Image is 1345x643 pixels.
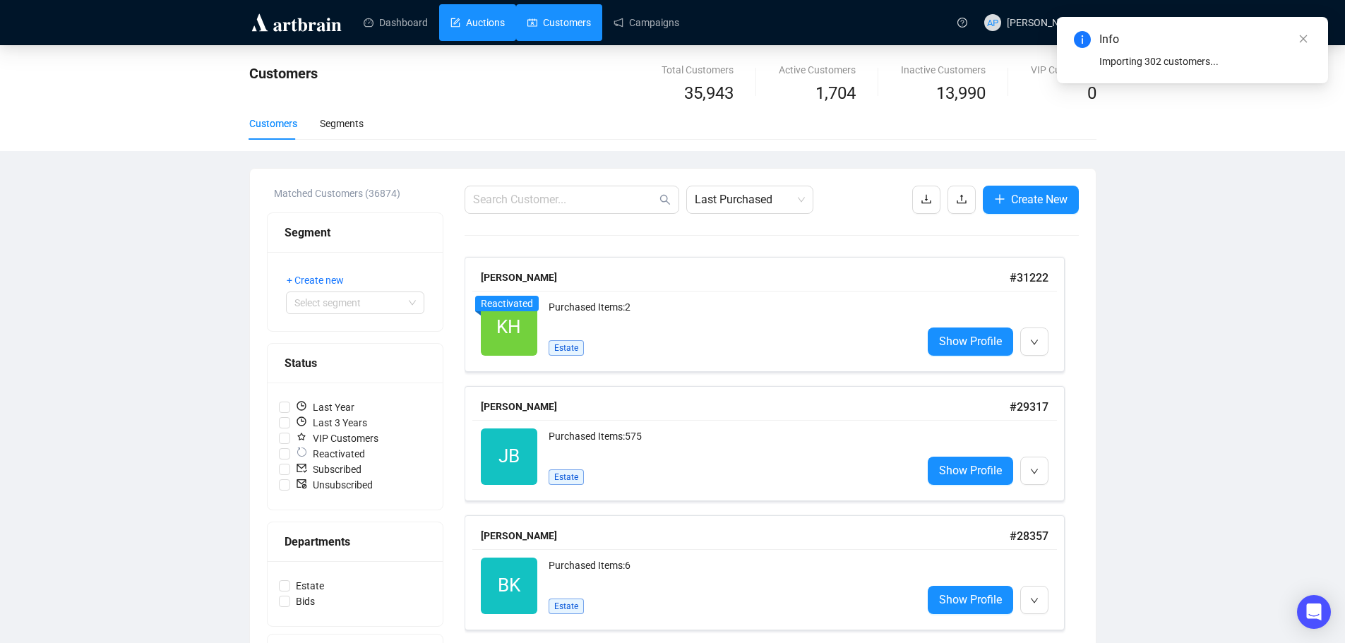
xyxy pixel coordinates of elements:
[936,80,986,107] span: 13,990
[1030,467,1039,476] span: down
[465,257,1079,372] a: [PERSON_NAME]#31222KHReactivatedPurchased Items:2EstateShow Profile
[320,116,364,131] div: Segments
[662,62,734,78] div: Total Customers
[290,399,360,415] span: Last Year
[285,354,426,372] div: Status
[1010,271,1048,284] span: # 31222
[939,462,1002,479] span: Show Profile
[290,415,373,431] span: Last 3 Years
[290,431,384,446] span: VIP Customers
[815,80,856,107] span: 1,704
[1010,400,1048,414] span: # 29317
[249,11,344,34] img: logo
[527,4,591,41] a: Customers
[956,193,967,205] span: upload
[286,269,355,292] button: + Create new
[549,299,911,327] div: Purchased Items: 2
[290,446,371,462] span: Reactivated
[957,18,967,28] span: question-circle
[1030,338,1039,347] span: down
[549,599,584,614] span: Estate
[928,586,1013,614] a: Show Profile
[779,62,856,78] div: Active Customers
[549,428,911,457] div: Purchased Items: 575
[249,116,297,131] div: Customers
[1099,54,1311,69] div: Importing 302 customers...
[986,15,998,30] span: AP
[939,332,1002,350] span: Show Profile
[481,270,1010,285] div: [PERSON_NAME]
[1297,595,1331,629] div: Open Intercom Messenger
[481,399,1010,414] div: [PERSON_NAME]
[1010,529,1048,543] span: # 28357
[498,442,520,471] span: JB
[614,4,679,41] a: Campaigns
[473,191,657,208] input: Search Customer...
[1296,31,1311,47] a: Close
[249,65,318,82] span: Customers
[549,469,584,485] span: Estate
[481,298,533,309] span: Reactivated
[1099,31,1311,48] div: Info
[549,340,584,356] span: Estate
[901,62,986,78] div: Inactive Customers
[939,591,1002,608] span: Show Profile
[983,186,1079,214] button: Create New
[1031,62,1096,78] div: VIP Customers
[1074,31,1091,48] span: info-circle
[450,4,505,41] a: Auctions
[921,193,932,205] span: download
[290,462,367,477] span: Subscribed
[496,313,521,342] span: KH
[1298,34,1308,44] span: close
[684,80,734,107] span: 35,943
[287,272,344,288] span: + Create new
[465,515,1079,630] a: [PERSON_NAME]#28357BKPurchased Items:6EstateShow Profile
[285,224,426,241] div: Segment
[549,558,911,586] div: Purchased Items: 6
[659,194,671,205] span: search
[274,186,443,201] div: Matched Customers (36874)
[285,533,426,551] div: Departments
[290,578,330,594] span: Estate
[465,386,1079,501] a: [PERSON_NAME]#29317JBPurchased Items:575EstateShow Profile
[1030,596,1039,605] span: down
[364,4,428,41] a: Dashboard
[290,594,321,609] span: Bids
[290,477,378,493] span: Unsubscribed
[498,571,520,600] span: BK
[928,327,1013,356] a: Show Profile
[1011,191,1068,208] span: Create New
[994,193,1005,205] span: plus
[1007,17,1082,28] span: [PERSON_NAME]
[928,457,1013,485] a: Show Profile
[695,186,805,213] span: Last Purchased
[481,528,1010,543] div: [PERSON_NAME]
